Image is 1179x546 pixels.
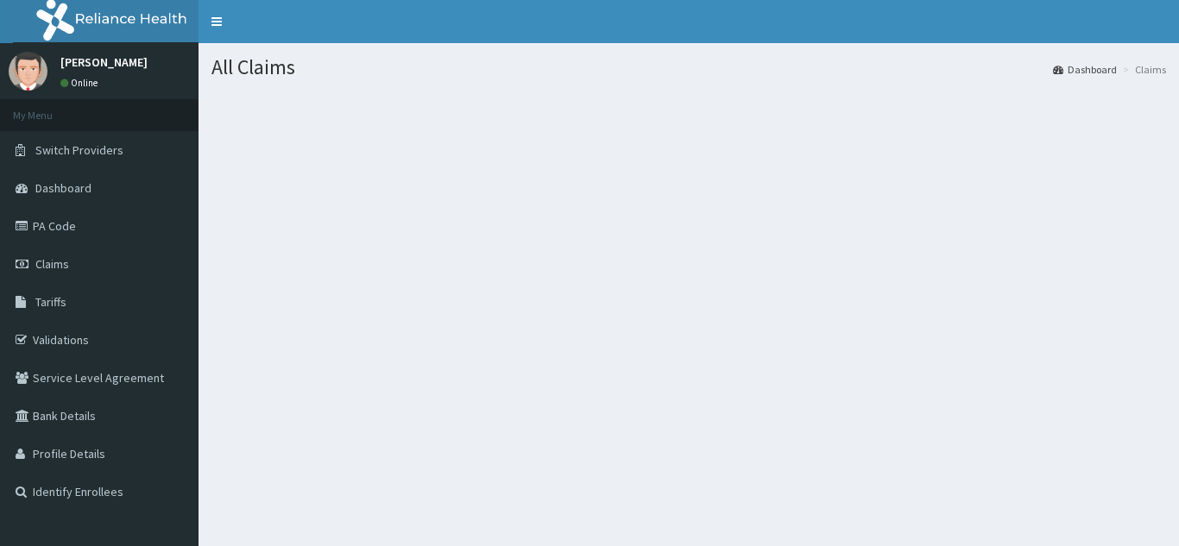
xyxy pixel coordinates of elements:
[1053,62,1117,77] a: Dashboard
[35,180,91,196] span: Dashboard
[60,77,102,89] a: Online
[35,294,66,310] span: Tariffs
[35,142,123,158] span: Switch Providers
[35,256,69,272] span: Claims
[9,52,47,91] img: User Image
[1119,62,1166,77] li: Claims
[60,56,148,68] p: [PERSON_NAME]
[211,56,1166,78] h1: All Claims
